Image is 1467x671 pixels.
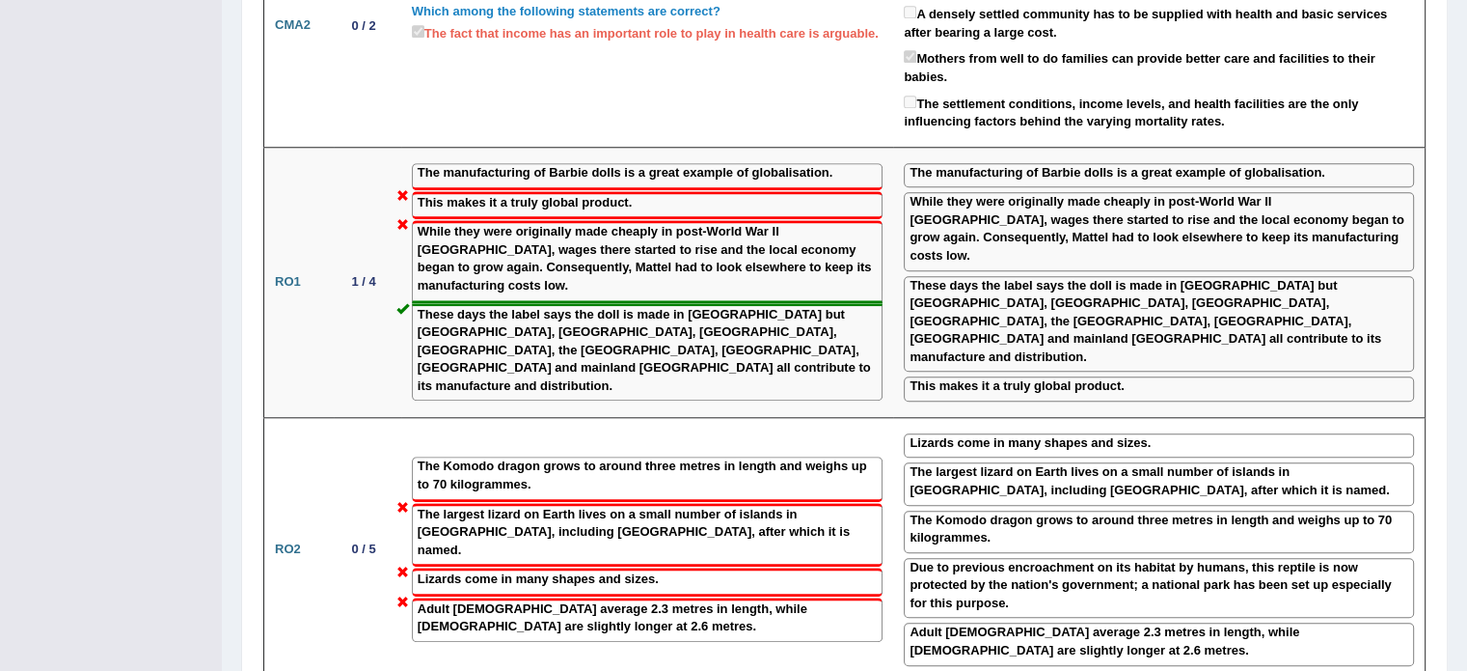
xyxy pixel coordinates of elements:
[418,306,878,396] label: These days the label says the doll is made in [GEOGRAPHIC_DATA] but [GEOGRAPHIC_DATA], [GEOGRAPHI...
[418,223,878,294] label: While they were originally made cheaply in post-World War II [GEOGRAPHIC_DATA], wages there start...
[910,277,1408,367] label: These days the label says the doll is made in [GEOGRAPHIC_DATA] but [GEOGRAPHIC_DATA], [GEOGRAPHI...
[910,164,1325,182] label: The manufacturing of Barbie dolls is a great example of globalisation.
[904,50,916,63] input: Mothers from well to do families can provide better care and facilities to their babies.
[910,512,1408,547] label: The Komodo dragon grows to around three metres in length and weighs up to 70 kilogrammes.
[275,17,311,32] b: CMA2
[412,21,879,43] label: The fact that income has an important role to play in health care is arguable.
[418,458,878,493] label: The Komodo dragon grows to around three metres in length and weighs up to 70 kilogrammes.
[904,96,916,108] input: The settlement conditions, income levels, and health facilities are the only influencing factors ...
[412,25,424,38] input: The fact that income has an important role to play in health care is arguable.
[344,271,384,292] div: 1 / 4
[412,3,883,21] div: Which among the following statements are correct?
[275,274,301,289] b: RO1
[910,463,1408,499] label: The largest lizard on Earth lives on a small number of islands in [GEOGRAPHIC_DATA], including [G...
[418,601,878,636] label: Adult [DEMOGRAPHIC_DATA] average 2.3 metres in length, while [DEMOGRAPHIC_DATA] are slightly long...
[904,92,1414,131] label: The settlement conditions, income levels, and health facilities are the only influencing factors ...
[910,624,1408,659] label: Adult [DEMOGRAPHIC_DATA] average 2.3 metres in length, while [DEMOGRAPHIC_DATA] are slightly long...
[910,193,1408,265] label: While they were originally made cheaply in post-World War II [GEOGRAPHIC_DATA], wages there start...
[910,377,1125,396] label: This makes it a truly global product.
[418,194,633,212] label: This makes it a truly global product.
[904,6,916,18] input: A densely settled community has to be supplied with health and basic services after bearing a lar...
[418,506,878,560] label: The largest lizard on Earth lives on a small number of islands in [GEOGRAPHIC_DATA], including [G...
[910,434,1151,453] label: Lizards come in many shapes and sizes.
[344,15,384,36] div: 0 / 2
[904,2,1414,42] label: A densely settled community has to be supplied with health and basic services after bearing a lar...
[910,559,1408,613] label: Due to previous encroachment on its habitat by humans, this reptile is now protected by the natio...
[275,542,301,556] b: RO2
[418,164,833,182] label: The manufacturing of Barbie dolls is a great example of globalisation.
[344,539,384,559] div: 0 / 5
[904,46,1414,86] label: Mothers from well to do families can provide better care and facilities to their babies.
[418,571,659,589] label: Lizards come in many shapes and sizes.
